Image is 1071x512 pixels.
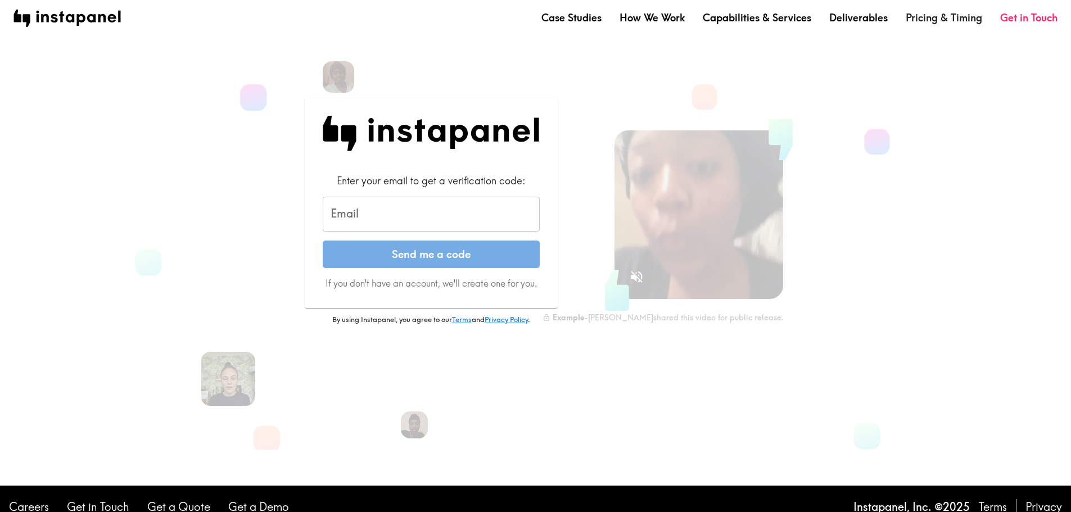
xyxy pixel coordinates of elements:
a: Get in Touch [1000,11,1058,25]
b: Example [553,312,584,323]
img: instapanel [13,10,121,27]
a: Deliverables [829,11,888,25]
a: How We Work [620,11,685,25]
a: Privacy Policy [485,315,528,324]
div: Enter your email to get a verification code: [323,174,540,188]
img: Instapanel [323,116,540,151]
button: Send me a code [323,241,540,269]
a: Pricing & Timing [906,11,982,25]
img: Venita [323,61,354,93]
div: - [PERSON_NAME] shared this video for public release. [543,312,783,323]
img: Devon [401,411,428,438]
img: Martina [201,352,255,406]
p: By using Instapanel, you agree to our and . [305,315,558,325]
a: Terms [452,315,472,324]
a: Case Studies [541,11,602,25]
button: Sound is off [625,265,649,289]
a: Capabilities & Services [703,11,811,25]
p: If you don't have an account, we'll create one for you. [323,277,540,289]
